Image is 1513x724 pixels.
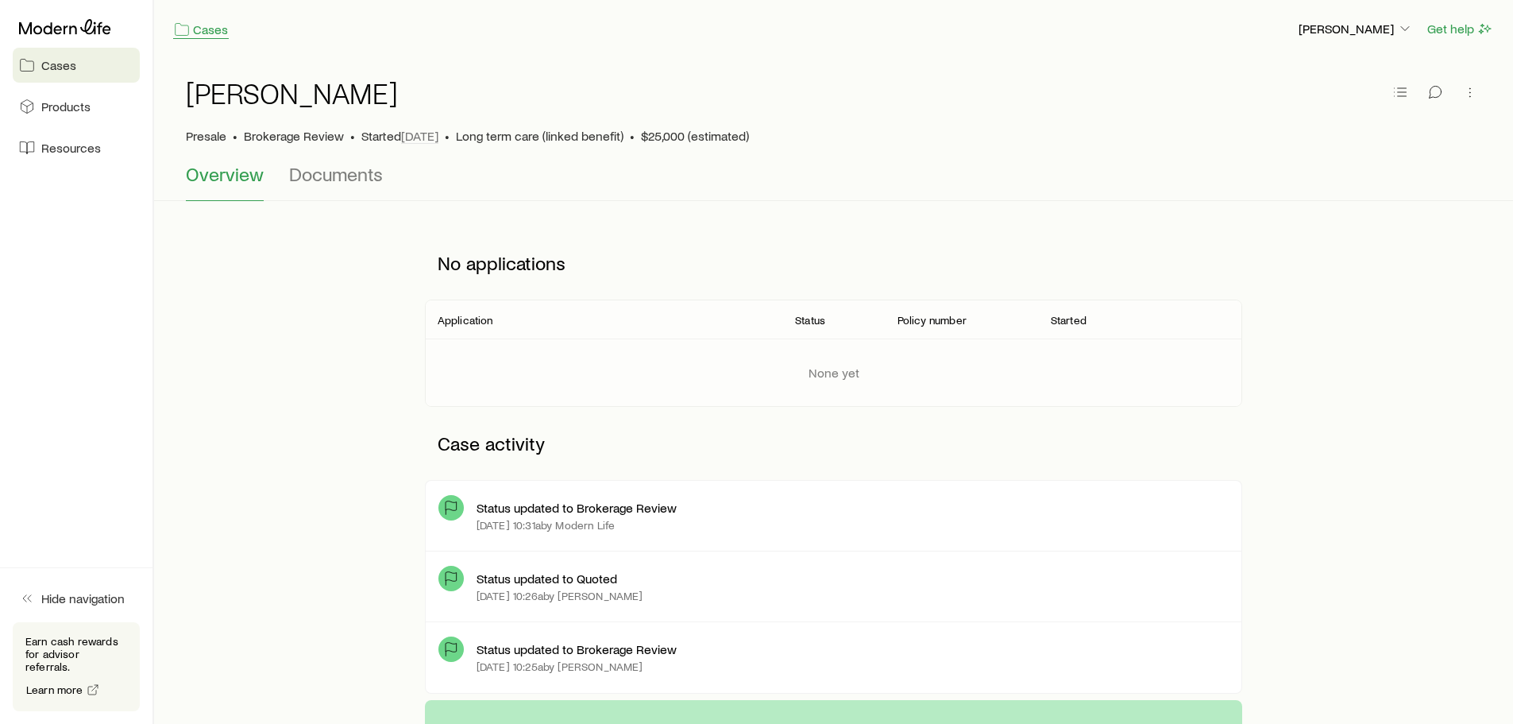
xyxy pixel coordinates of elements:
[477,519,615,532] p: [DATE] 10:31a by Modern Life
[477,500,677,516] p: Status updated to Brokerage Review
[173,21,229,39] a: Cases
[630,128,635,144] span: •
[186,163,1481,201] div: Case details tabs
[13,89,140,124] a: Products
[1051,314,1087,327] p: Started
[897,314,967,327] p: Policy number
[795,314,825,327] p: Status
[425,239,1242,287] p: No applications
[186,163,264,185] span: Overview
[41,99,91,114] span: Products
[809,365,859,381] p: None yet
[1298,20,1414,39] button: [PERSON_NAME]
[477,641,677,657] p: Status updated to Brokerage Review
[186,128,226,144] p: Presale
[456,128,623,144] span: Long term care (linked benefit)
[361,128,438,144] p: Started
[477,590,643,602] p: [DATE] 10:26a by [PERSON_NAME]
[13,622,140,711] div: Earn cash rewards for advisor referrals.Learn more
[425,420,1242,467] p: Case activity
[13,130,140,165] a: Resources
[41,57,76,73] span: Cases
[477,571,617,587] p: Status updated to Quoted
[289,163,383,185] span: Documents
[25,635,127,673] p: Earn cash rewards for advisor referrals.
[350,128,355,144] span: •
[233,128,237,144] span: •
[41,140,101,156] span: Resources
[186,77,398,109] h1: [PERSON_NAME]
[641,128,749,144] span: $25,000 (estimated)
[445,128,450,144] span: •
[438,314,493,327] p: Application
[401,128,438,144] span: [DATE]
[26,684,83,695] span: Learn more
[13,48,140,83] a: Cases
[41,590,125,606] span: Hide navigation
[1426,20,1494,38] button: Get help
[13,581,140,616] button: Hide navigation
[244,128,344,144] span: Brokerage Review
[477,660,643,673] p: [DATE] 10:25a by [PERSON_NAME]
[1299,21,1413,37] p: [PERSON_NAME]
